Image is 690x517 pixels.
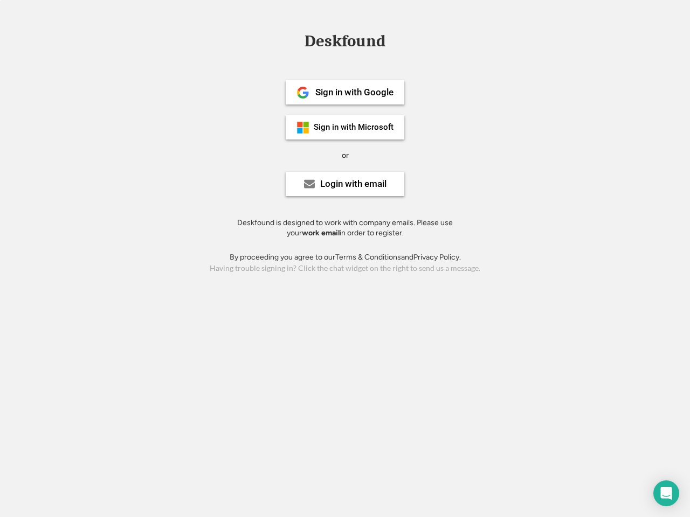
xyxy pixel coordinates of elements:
strong: work email [302,228,340,237]
div: Sign in with Microsoft [314,123,394,131]
div: Deskfound is designed to work with company emails. Please use your in order to register. [224,218,466,239]
div: Sign in with Google [315,88,394,97]
img: 1024px-Google__G__Logo.svg.png [296,86,309,99]
div: or [342,150,349,161]
div: Deskfound [299,33,391,50]
div: Open Intercom Messenger [653,480,679,506]
div: Login with email [320,179,387,188]
a: Terms & Conditions [335,253,401,262]
img: ms-symbollockup_mssymbol_19.png [296,121,309,134]
a: Privacy Policy. [413,253,461,262]
div: By proceeding you agree to our and [230,252,461,263]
